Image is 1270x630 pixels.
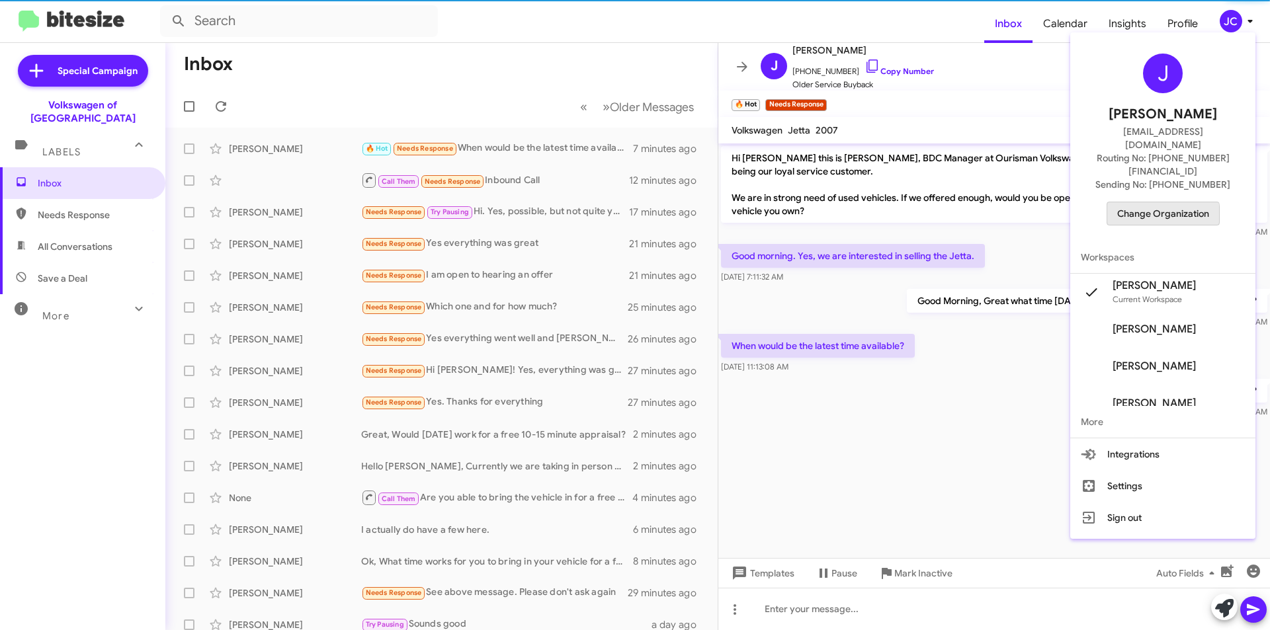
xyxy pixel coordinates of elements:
span: [EMAIL_ADDRESS][DOMAIN_NAME] [1086,125,1240,151]
button: Settings [1070,470,1255,502]
span: Workspaces [1070,241,1255,273]
span: [PERSON_NAME] [1109,104,1217,125]
span: Routing No: [PHONE_NUMBER][FINANCIAL_ID] [1086,151,1240,178]
span: [PERSON_NAME] [1113,360,1196,373]
span: [PERSON_NAME] [1113,397,1196,410]
span: [PERSON_NAME] [1113,323,1196,336]
span: Current Workspace [1113,294,1182,304]
button: Integrations [1070,438,1255,470]
span: More [1070,406,1255,438]
div: J [1143,54,1183,93]
span: Change Organization [1117,202,1209,225]
button: Sign out [1070,502,1255,533]
button: Change Organization [1107,202,1220,225]
span: [PERSON_NAME] [1113,279,1196,292]
span: Sending No: [PHONE_NUMBER] [1095,178,1230,191]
